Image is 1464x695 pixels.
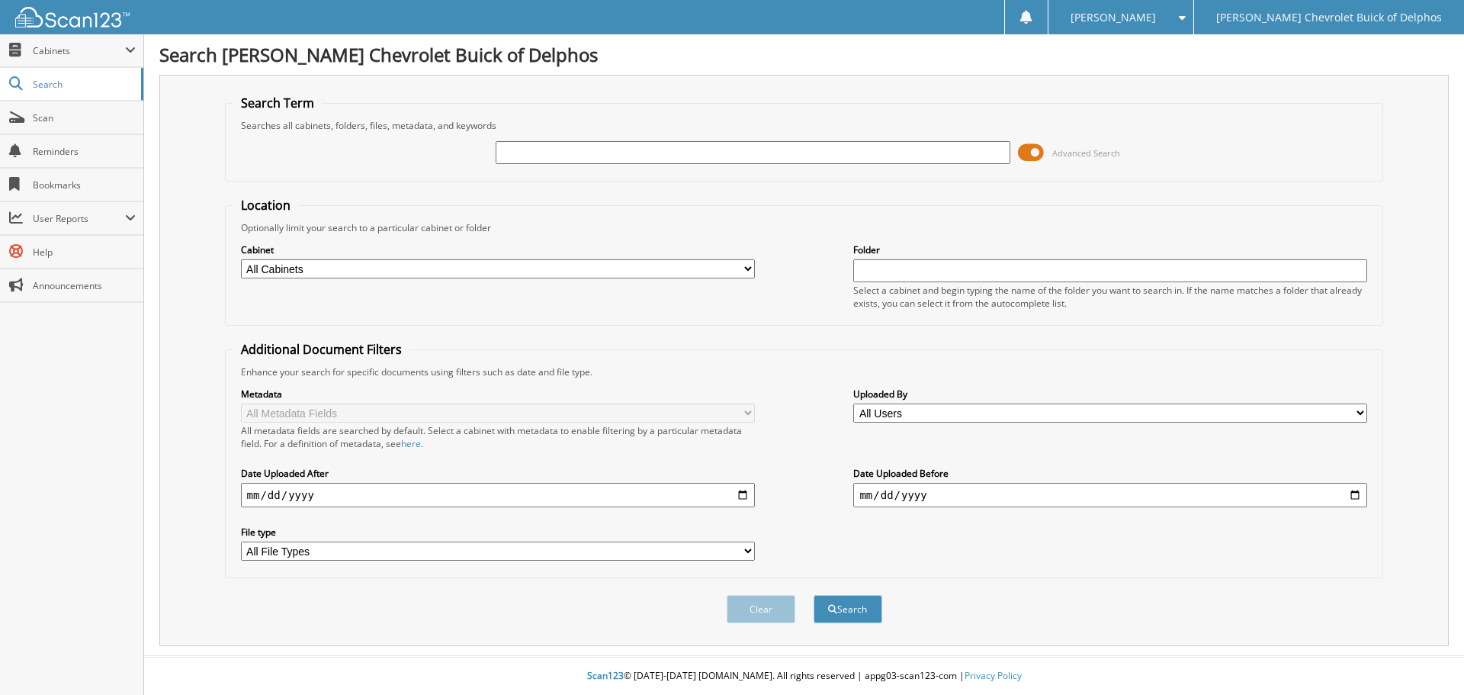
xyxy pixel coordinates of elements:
label: File type [241,526,755,539]
div: Select a cabinet and begin typing the name of the folder you want to search in. If the name match... [853,284,1367,310]
span: Bookmarks [33,179,136,191]
label: Folder [853,243,1367,256]
span: Search [33,78,133,91]
input: start [241,483,755,507]
legend: Search Term [233,95,322,111]
span: [PERSON_NAME] [1071,13,1156,22]
div: All metadata fields are searched by default. Select a cabinet with metadata to enable filtering b... [241,424,755,450]
span: Reminders [33,145,136,158]
label: Cabinet [241,243,755,256]
div: © [DATE]-[DATE] [DOMAIN_NAME]. All rights reserved | appg03-scan123-com | [144,658,1464,695]
label: Uploaded By [853,388,1367,401]
span: Cabinets [33,44,125,57]
span: Scan [33,111,136,124]
iframe: Chat Widget [1388,622,1464,695]
label: Date Uploaded Before [853,467,1367,480]
div: Optionally limit your search to a particular cabinet or folder [233,221,1376,234]
div: Searches all cabinets, folders, files, metadata, and keywords [233,119,1376,132]
img: scan123-logo-white.svg [15,7,130,27]
legend: Additional Document Filters [233,341,409,358]
h1: Search [PERSON_NAME] Chevrolet Buick of Delphos [159,42,1449,67]
label: Metadata [241,388,755,401]
span: Announcements [33,279,136,292]
span: Scan123 [587,669,624,682]
input: end [853,483,1367,507]
legend: Location [233,197,298,214]
span: [PERSON_NAME] Chevrolet Buick of Delphos [1216,13,1442,22]
button: Clear [727,595,795,623]
label: Date Uploaded After [241,467,755,480]
a: here [401,437,421,450]
span: Help [33,246,136,259]
div: Enhance your search for specific documents using filters such as date and file type. [233,365,1376,378]
span: User Reports [33,212,125,225]
a: Privacy Policy [965,669,1022,682]
span: Advanced Search [1052,147,1120,159]
button: Search [814,595,882,623]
